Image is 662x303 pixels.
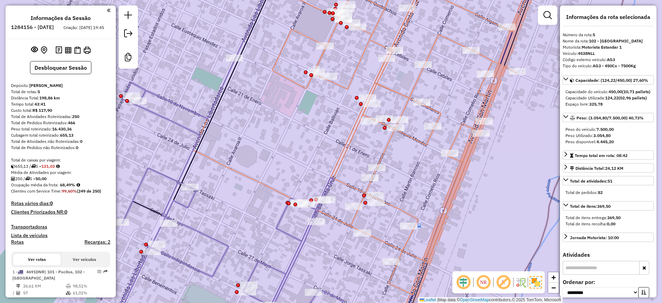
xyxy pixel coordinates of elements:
strong: (249 de 250) [77,188,101,194]
div: Cubagem total roteirizado: [11,132,110,138]
h6: 1284156 - [DATE] [11,24,54,30]
button: Ver rotas [13,254,61,265]
h4: Transportadoras [11,224,110,230]
button: Visualizar relatório de Roteirização [63,45,73,55]
h4: Atividades [563,252,654,258]
h4: Clientes Priorizados NR: [11,209,110,215]
div: Peso: (3.054,80/7.500,00) 40,73% [563,124,654,148]
div: Criação: [DATE] 19:45 [61,25,107,31]
div: Capacidade: (124,22/450,00) 27,60% [563,86,654,110]
a: OpenStreetMap [460,297,489,302]
div: Total de pedidos: [565,189,651,196]
td: 61,02% [72,290,107,296]
strong: 68,49% [60,182,75,187]
a: Total de itens:369,50 [563,201,654,211]
span: Exibir rótulo [495,274,512,291]
span: | [437,297,438,302]
div: Capacidade do veículo: [565,89,651,95]
span: Ocultar NR [475,274,492,291]
a: Total de atividades:51 [563,176,654,185]
em: Média calculada utilizando a maior ocupação (%Peso ou %Cubagem) de cada rota da sessão. Rotas cro... [77,183,80,187]
i: Total de Atividades [11,177,15,181]
strong: 0 [50,200,53,206]
strong: [PERSON_NAME] [29,83,63,88]
div: Map data © contributors,© 2025 TomTom, Microsoft [418,297,563,303]
span: Ocultar deslocamento [455,274,472,291]
span: + [551,273,556,282]
div: Total de caixas por viagem: [11,157,110,163]
button: Imprimir Rotas [82,45,92,55]
h4: Informações da Sessão [31,15,91,21]
div: Tipo do veículo: [563,63,654,69]
a: Exibir filtros [541,8,554,22]
h4: Recargas: 2 [84,239,110,245]
button: Ordem crescente [638,287,649,298]
div: 655,13 / 5 = [11,163,110,169]
strong: 4.445,20 [596,139,614,144]
a: Tempo total em rota: 08:42 [563,150,654,160]
a: Criar modelo [121,50,135,66]
strong: 325,78 [589,101,603,107]
div: Espaço livre: [565,101,651,107]
div: Jornada Motorista: 10:00 [570,235,619,241]
strong: 0 [64,209,67,215]
div: Motorista: [563,44,654,50]
a: Jornada Motorista: 10:00 [563,233,654,242]
i: Meta Caixas/viagem: 186,20 Diferença: -55,17 [56,164,60,168]
strong: (10,71 pallets) [622,89,650,94]
div: Distância Total: [11,95,110,101]
strong: 0 [80,139,82,144]
strong: 131,03 [41,164,55,169]
div: Total de itens:369,50 [563,212,654,230]
div: Peso total roteirizado: [11,126,110,132]
span: Clientes com Service Time: [11,188,62,194]
div: Veículo: [563,50,654,57]
span: − [551,283,556,292]
h4: Rotas vários dias: [11,201,110,206]
h4: Rotas [11,239,24,245]
strong: 51 [608,178,612,184]
span: Capacidade: (124,22/450,00) 27,60% [575,78,648,83]
strong: R$ 117,90 [32,108,52,113]
strong: 655,13 [60,133,73,138]
span: 4691DNR [26,269,44,274]
em: Opções [97,270,101,274]
div: Custo total: [11,107,110,114]
strong: 3.054,80 [593,133,611,138]
strong: 43:41 [34,101,46,107]
span: | 101 - Pocitos, 102 - [GEOGRAPHIC_DATA] [12,269,85,281]
strong: 124,22 [605,95,619,100]
strong: (02,96 pallets) [619,95,647,100]
div: Peso disponível: [565,139,651,145]
strong: 16.430,36 [52,126,72,131]
i: % de utilização da cubagem [66,291,71,295]
strong: 5 [38,89,40,94]
strong: 198,86 km [39,95,60,100]
strong: 50,00 [36,176,47,181]
div: Nome da rota: [563,38,654,44]
div: Número da rota: [563,32,654,38]
div: Total de Atividades não Roteirizadas: [11,138,110,145]
img: Exibir/Ocultar setores [530,276,542,289]
div: Peso Utilizado: [565,133,651,139]
span: 1 - [12,269,85,281]
a: Peso: (3.054,80/7.500,00) 40,73% [563,113,654,122]
strong: AG3 [607,57,615,62]
div: Código externo veículo: [563,57,654,63]
div: Total de itens recolha: [565,221,651,227]
strong: AG3 - 450Cx - 7500Kg [593,63,636,68]
strong: 82 [598,190,603,195]
a: Nova sessão e pesquisa [121,8,135,24]
button: Centralizar mapa no depósito ou ponto de apoio [39,45,49,56]
i: Total de rotas [31,164,36,168]
i: Total de rotas [25,177,30,181]
strong: 466 [68,120,75,125]
span: Peso: (3.054,80/7.500,00) 40,73% [576,115,644,120]
a: Capacidade: (124,22/450,00) 27,60% [563,75,654,85]
strong: 0,00 [607,221,615,226]
button: Desbloquear Sessão [30,61,91,74]
h4: Informações da rota selecionada [563,14,654,20]
button: Exibir sessão original [30,45,39,56]
div: Tempo total: [11,101,110,107]
a: Clique aqui para minimizar o painel [107,6,110,14]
